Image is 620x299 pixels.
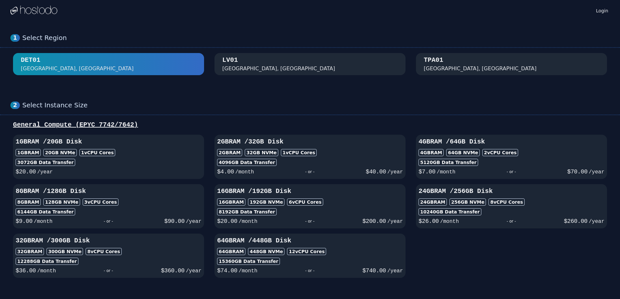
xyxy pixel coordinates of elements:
[16,218,33,224] span: $ 9.00
[239,219,257,224] span: /month
[245,149,278,156] div: 32 GB NVMe
[186,219,201,224] span: /year
[595,6,610,14] a: Login
[416,184,607,228] button: 24GBRAM /256GB Disk24GBRAM256GB NVMe8vCPU Cores10240GB Data Transfer$26.00/month- or -$260.00/year
[214,234,406,278] button: 64GBRAM /448GB Disk64GBRAM448GB NVMe12vCPU Cores15360GB Data Transfer$74.00/month- or -$740.00/year
[13,234,204,278] button: 32GBRAM /300GB Disk32GBRAM300GB NVMe8vCPU Cores12288GB Data Transfer$36.00/month- or -$360.00/year
[281,149,317,156] div: 1 vCPU Cores
[86,248,121,255] div: 8 vCPU Cores
[363,218,386,224] span: $ 200.00
[440,219,459,224] span: /month
[16,236,201,245] h3: 32GB RAM / 300 GB Disk
[37,169,53,175] span: /year
[22,34,610,42] div: Select Region
[387,169,403,175] span: /year
[22,101,610,109] div: Select Instance Size
[10,120,610,129] div: General Compute (EPYC 7742/7642)
[419,159,478,166] div: 5120 GB Data Transfer
[16,248,44,255] div: 32GB RAM
[419,208,481,215] div: 10240 GB Data Transfer
[217,137,403,146] h3: 2GB RAM / 32 GB Disk
[21,65,134,73] div: [GEOGRAPHIC_DATA], [GEOGRAPHIC_DATA]
[217,218,237,224] span: $ 20.00
[16,258,78,265] div: 12288 GB Data Transfer
[419,137,604,146] h3: 4GB RAM / 64 GB Disk
[482,149,518,156] div: 2 vCPU Cores
[16,159,75,166] div: 3072 GB Data Transfer
[287,198,323,206] div: 6 vCPU Cores
[16,267,36,274] span: $ 36.00
[419,198,447,206] div: 24GB RAM
[16,137,201,146] h3: 1GB RAM / 20 GB Disk
[10,34,20,42] div: 1
[43,149,77,156] div: 20 GB NVMe
[589,219,604,224] span: /year
[47,248,83,255] div: 300 GB NVMe
[13,135,204,179] button: 1GBRAM /20GB Disk1GBRAM20GB NVMe1vCPU Cores3072GB Data Transfer$20.00/year
[217,169,234,175] span: $ 4.00
[239,268,257,274] span: /month
[416,53,607,75] button: TPA01 [GEOGRAPHIC_DATA], [GEOGRAPHIC_DATA]
[459,217,564,226] div: - or -
[83,198,118,206] div: 3 vCPU Cores
[419,187,604,196] h3: 24GB RAM / 256 GB Disk
[13,53,204,75] button: DET01 [GEOGRAPHIC_DATA], [GEOGRAPHIC_DATA]
[10,102,20,109] div: 2
[419,169,435,175] span: $ 7.00
[387,268,403,274] span: /year
[446,149,480,156] div: 64 GB NVMe
[419,218,439,224] span: $ 26.00
[16,198,41,206] div: 8GB RAM
[449,198,486,206] div: 256 GB NVMe
[16,208,75,215] div: 6144 GB Data Transfer
[257,266,363,275] div: - or -
[214,184,406,228] button: 16GBRAM /192GB Disk16GBRAM192GB NVMe6vCPU Cores8192GB Data Transfer$20.00/month- or -$200.00/year
[217,248,245,255] div: 64GB RAM
[37,268,56,274] span: /month
[257,217,363,226] div: - or -
[248,198,284,206] div: 192 GB NVMe
[455,167,567,176] div: - or -
[164,218,185,224] span: $ 90.00
[424,56,443,65] div: TPA01
[217,198,245,206] div: 16GB RAM
[248,248,284,255] div: 448 GB NVMe
[222,65,335,73] div: [GEOGRAPHIC_DATA], [GEOGRAPHIC_DATA]
[56,266,161,275] div: - or -
[161,267,185,274] span: $ 360.00
[217,159,277,166] div: 4096 GB Data Transfer
[235,169,254,175] span: /month
[217,236,403,245] h3: 64GB RAM / 448 GB Disk
[10,6,57,15] img: Logo
[217,267,237,274] span: $ 74.00
[287,248,326,255] div: 12 vCPU Cores
[589,169,604,175] span: /year
[217,187,403,196] h3: 16GB RAM / 192 GB Disk
[419,149,444,156] div: 4GB RAM
[217,258,280,265] div: 15360 GB Data Transfer
[424,65,537,73] div: [GEOGRAPHIC_DATA], [GEOGRAPHIC_DATA]
[567,169,587,175] span: $ 70.00
[217,149,242,156] div: 2GB RAM
[16,149,41,156] div: 1GB RAM
[489,198,524,206] div: 8 vCPU Cores
[363,267,386,274] span: $ 740.00
[437,169,456,175] span: /month
[79,149,115,156] div: 1 vCPU Cores
[21,56,40,65] div: DET01
[217,208,277,215] div: 8192 GB Data Transfer
[16,187,201,196] h3: 8GB RAM / 128 GB Disk
[52,217,164,226] div: - or -
[43,198,80,206] div: 128 GB NVMe
[366,169,386,175] span: $ 40.00
[16,169,36,175] span: $ 20.00
[214,135,406,179] button: 2GBRAM /32GB Disk2GBRAM32GB NVMe1vCPU Cores4096GB Data Transfer$4.00/month- or -$40.00/year
[387,219,403,224] span: /year
[186,268,201,274] span: /year
[34,219,53,224] span: /month
[254,167,365,176] div: - or -
[222,56,238,65] div: LV01
[564,218,587,224] span: $ 260.00
[214,53,406,75] button: LV01 [GEOGRAPHIC_DATA], [GEOGRAPHIC_DATA]
[416,135,607,179] button: 4GBRAM /64GB Disk4GBRAM64GB NVMe2vCPU Cores5120GB Data Transfer$7.00/month- or -$70.00/year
